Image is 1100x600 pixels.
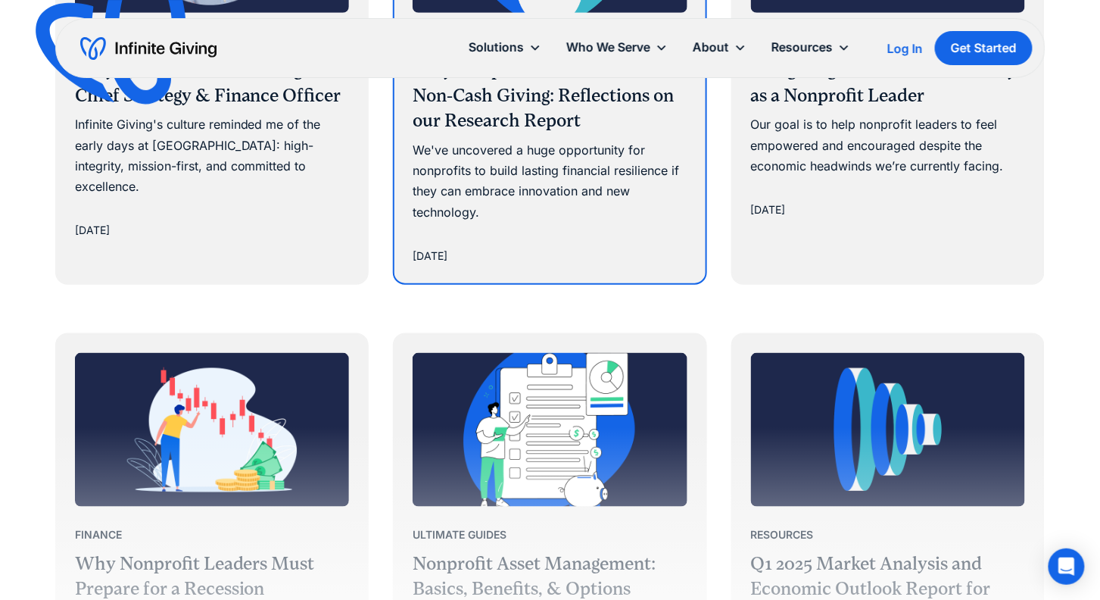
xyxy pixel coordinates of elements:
div: Infinite Giving's culture reminded me of the early days at [GEOGRAPHIC_DATA]: high-integrity, mis... [75,114,350,197]
div: Who We Serve [566,37,650,58]
div: Resources [759,31,862,64]
div: Our goal is to help nonprofit leaders to feel empowered and encouraged despite the economic headw... [751,114,1026,177]
div: Who We Serve [553,31,680,64]
h3: Navigating Financial Uncertainty as a Nonprofit Leader [751,58,1026,108]
div: Log In [887,42,922,55]
div: About [680,31,759,64]
div: About [692,37,728,58]
div: [DATE] [751,201,786,219]
h3: Why Nonprofits Must Embrace Non-Cash Giving: Reflections on our Research Report [413,58,687,134]
a: home [80,36,217,61]
div: Resources [771,37,832,58]
div: [DATE] [413,247,447,265]
div: Open Intercom Messenger [1049,548,1085,585]
div: Solutions [456,31,553,64]
div: Solutions [468,37,523,58]
a: Log In [887,39,922,58]
div: We've uncovered a huge opportunity for nonprofits to build lasting financial resilience if they c... [413,140,687,223]
a: Get Started [934,31,1032,65]
div: [DATE] [75,221,110,239]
